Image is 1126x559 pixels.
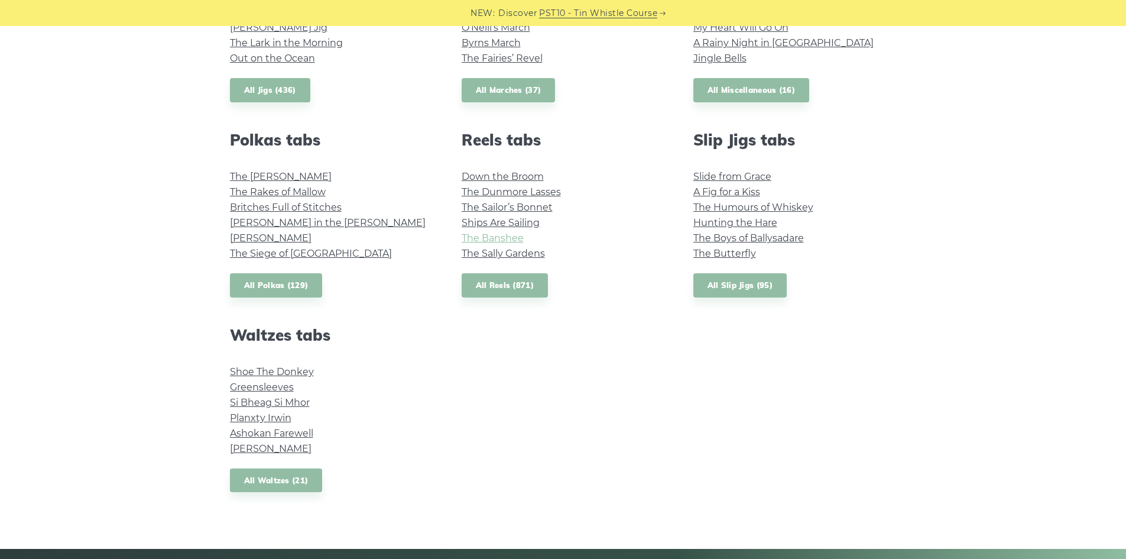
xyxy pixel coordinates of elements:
[693,273,787,298] a: All Slip Jigs (95)
[230,171,332,182] a: The [PERSON_NAME]
[230,186,326,198] a: The Rakes of Mallow
[470,7,495,20] span: NEW:
[462,131,665,149] h2: Reels tabs
[230,78,310,102] a: All Jigs (436)
[230,232,311,244] a: [PERSON_NAME]
[230,382,294,393] a: Greensleeves
[230,366,314,377] a: Shoe The Donkey
[230,397,310,408] a: Si­ Bheag Si­ Mhor
[462,78,556,102] a: All Marches (37)
[230,326,433,344] h2: Waltzes tabs
[230,468,323,493] a: All Waltzes (21)
[462,217,540,228] a: Ships Are Sailing
[693,171,771,182] a: Slide from Grace
[230,412,291,424] a: Planxty Irwin
[693,186,760,198] a: A Fig for a Kiss
[693,248,756,259] a: The Butterfly
[230,53,315,64] a: Out on the Ocean
[462,37,521,49] a: Byrns March
[462,202,553,213] a: The Sailor’s Bonnet
[539,7,657,20] a: PST10 - Tin Whistle Course
[230,217,426,228] a: [PERSON_NAME] in the [PERSON_NAME]
[693,202,813,213] a: The Humours of Whiskey
[230,248,392,259] a: The Siege of [GEOGRAPHIC_DATA]
[462,248,545,259] a: The Sally Gardens
[230,202,342,213] a: Britches Full of Stitches
[230,37,343,49] a: The Lark in the Morning
[230,428,313,439] a: Ashokan Farewell
[693,37,874,49] a: A Rainy Night in [GEOGRAPHIC_DATA]
[230,131,433,149] h2: Polkas tabs
[462,273,549,298] a: All Reels (871)
[693,217,777,228] a: Hunting the Hare
[462,171,544,182] a: Down the Broom
[230,443,311,454] a: [PERSON_NAME]
[462,232,524,244] a: The Banshee
[693,232,804,244] a: The Boys of Ballysadare
[693,78,810,102] a: All Miscellaneous (16)
[693,22,788,33] a: My Heart Will Go On
[462,22,530,33] a: O’Neill’s March
[230,22,327,33] a: [PERSON_NAME] Jig
[462,186,561,198] a: The Dunmore Lasses
[498,7,537,20] span: Discover
[462,53,543,64] a: The Fairies’ Revel
[230,273,323,298] a: All Polkas (129)
[693,53,747,64] a: Jingle Bells
[693,131,897,149] h2: Slip Jigs tabs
